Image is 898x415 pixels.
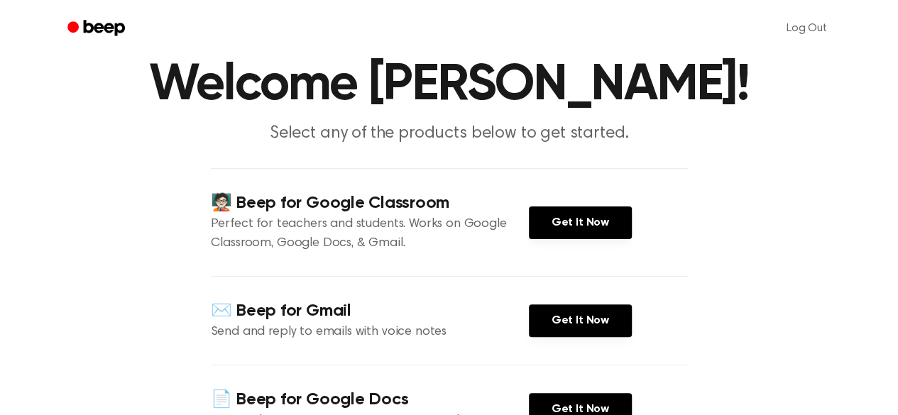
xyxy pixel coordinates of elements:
[211,215,529,253] p: Perfect for teachers and students. Works on Google Classroom, Google Docs, & Gmail.
[211,323,529,342] p: Send and reply to emails with voice notes
[58,15,138,43] a: Beep
[211,192,529,215] h4: 🧑🏻‍🏫 Beep for Google Classroom
[772,11,841,45] a: Log Out
[529,206,632,239] a: Get It Now
[529,304,632,337] a: Get It Now
[177,122,722,145] p: Select any of the products below to get started.
[86,60,813,111] h1: Welcome [PERSON_NAME]!
[211,388,529,411] h4: 📄 Beep for Google Docs
[211,299,529,323] h4: ✉️ Beep for Gmail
